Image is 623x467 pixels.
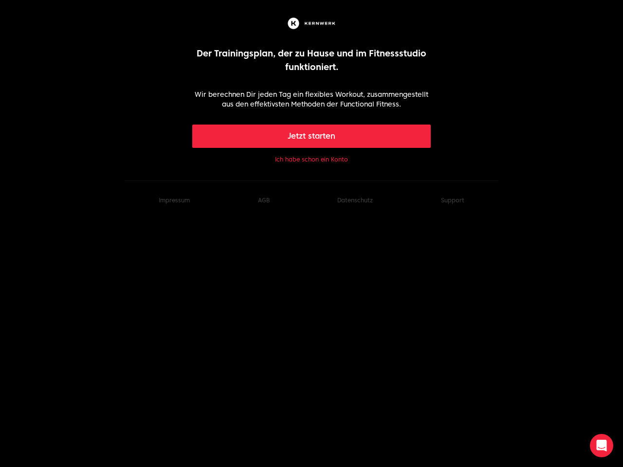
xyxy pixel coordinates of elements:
[286,16,337,31] img: Kernwerk®
[192,125,431,148] button: Jetzt starten
[441,197,464,204] button: Support
[159,197,190,204] a: Impressum
[337,197,373,204] a: Datenschutz
[192,47,431,74] p: Der Trainingsplan, der zu Hause und im Fitnessstudio funktioniert.
[275,156,348,163] button: Ich habe schon ein Konto
[192,90,431,109] p: Wir berechnen Dir jeden Tag ein flexibles Workout, zusammengestellt aus den effektivsten Methoden...
[590,434,613,457] div: Open Intercom Messenger
[258,197,270,204] a: AGB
